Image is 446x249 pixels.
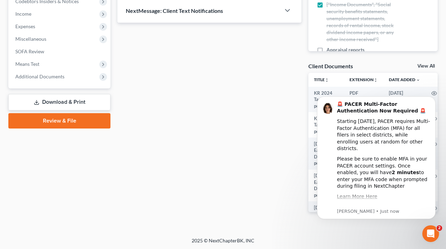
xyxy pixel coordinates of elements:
iframe: Intercom live chat [422,225,439,242]
span: Expenses [15,23,35,29]
span: Miscellaneous [15,36,46,42]
span: 2 [437,225,442,231]
span: Income [15,11,31,17]
i: unfold_more [325,78,329,82]
i: unfold_more [374,78,378,82]
a: Date Added expand_more [389,77,420,82]
a: Extensionunfold_more [349,77,378,82]
span: Appraisal reports [326,46,364,53]
a: Titleunfold_more [314,77,329,82]
a: SOFA Review [10,45,110,58]
a: Review & File [8,113,110,129]
span: ["Income Documents", "Social security benefits statements, unemployment statements, records of re... [326,1,399,43]
span: Means Test [15,61,39,67]
span: Additional Documents [15,73,64,79]
i: expand_more [416,78,420,82]
div: Client Documents [308,62,353,70]
span: SOFA Review [15,48,44,54]
iframe: Intercom notifications message [307,86,446,230]
a: Download & Print [8,94,110,110]
a: View All [417,64,435,69]
span: NextMessage: Client Text Notifications [126,7,223,14]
